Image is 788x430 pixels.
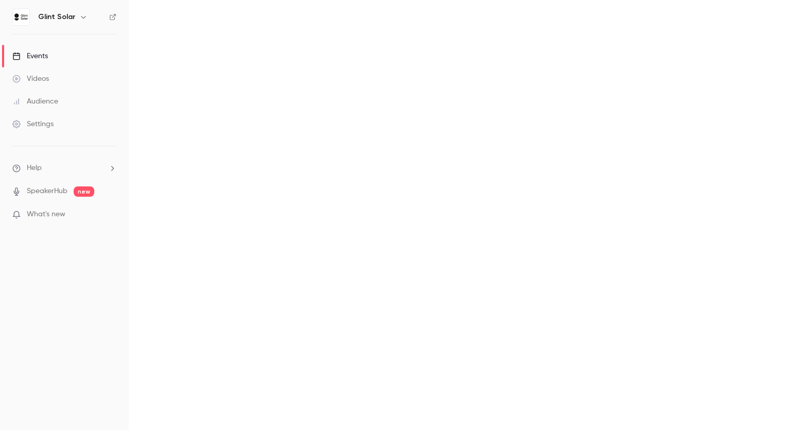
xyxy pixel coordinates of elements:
div: Audience [12,96,58,107]
span: Help [27,163,42,174]
span: new [74,186,94,197]
li: help-dropdown-opener [12,163,116,174]
span: What's new [27,209,65,220]
div: Events [12,51,48,61]
h6: Glint Solar [38,12,75,22]
a: SpeakerHub [27,186,67,197]
div: Videos [12,74,49,84]
div: Settings [12,119,54,129]
img: Glint Solar [13,9,29,25]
